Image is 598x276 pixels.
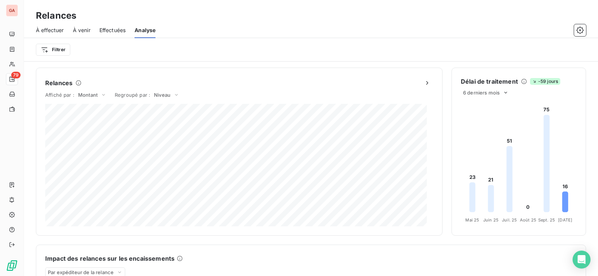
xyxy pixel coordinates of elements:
tspan: Juil. 25 [502,217,517,223]
span: Effectuées [99,27,126,34]
h6: Délai de traitement [461,77,518,86]
tspan: [DATE] [558,217,572,223]
h3: Relances [36,9,76,22]
span: Montant [78,92,98,98]
span: Niveau [154,92,170,98]
tspan: Sept. 25 [538,217,555,223]
tspan: Mai 25 [465,217,479,223]
tspan: Juin 25 [483,217,499,223]
span: À venir [73,27,90,34]
div: GA [6,4,18,16]
span: 79 [11,72,21,78]
img: Logo LeanPay [6,260,18,272]
span: 6 derniers mois [463,90,500,96]
tspan: Août 25 [520,217,536,223]
span: Par expéditeur de la relance [48,269,114,275]
h6: Impact des relances sur les encaissements [45,254,175,263]
span: -59 jours [530,78,560,85]
span: Regroupé par : [115,92,150,98]
button: Filtrer [36,44,70,56]
div: Open Intercom Messenger [573,251,591,269]
span: À effectuer [36,27,64,34]
span: Analyse [135,27,155,34]
h6: Relances [45,78,73,87]
span: Affiché par : [45,92,74,98]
